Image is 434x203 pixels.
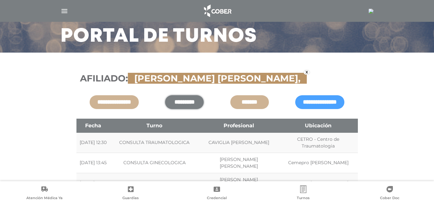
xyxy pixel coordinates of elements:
span: Atención Médica Ya [26,196,63,201]
td: [PERSON_NAME] [PERSON_NAME] [199,153,279,173]
th: Turno [110,119,199,133]
span: Guardias [122,196,139,201]
a: Guardias [88,185,174,202]
img: Cober_menu-lines-white.svg [60,7,68,15]
td: CAVIGLIA [PERSON_NAME] [199,133,279,153]
a: Atención Médica Ya [1,185,88,202]
td: CONSULTA CLINICA MEDICA [110,173,199,193]
th: Fecha [76,119,110,133]
th: Profesional [199,119,279,133]
th: Ubicación [279,119,358,133]
h3: Afiliado: [80,73,354,84]
td: [DATE] 17:30 [76,173,110,193]
span: Credencial [207,196,227,201]
img: 20650 [368,9,374,14]
td: CETRO - Centro de Traumatologia [279,133,358,153]
td: [DATE] 12:30 [76,133,110,153]
td: CONSULTA TRAUMATOLOGICA [110,133,199,153]
td: CONSULTA GINECOLOGICA [110,153,199,173]
h3: Portal de turnos [60,28,257,45]
td: [PERSON_NAME] [PERSON_NAME] [199,173,279,193]
span: Turnos [297,196,310,201]
td: [DATE] 13:45 [76,153,110,173]
img: logo_cober_home-white.png [200,3,234,19]
td: Cemepro [PERSON_NAME] [279,173,358,193]
a: Cober Doc [346,185,433,202]
span: Cober Doc [380,196,399,201]
a: Turnos [260,185,347,202]
span: [PERSON_NAME] [PERSON_NAME], [131,73,304,84]
td: Cemepro [PERSON_NAME] [279,153,358,173]
a: x [304,70,310,75]
a: Credencial [174,185,260,202]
